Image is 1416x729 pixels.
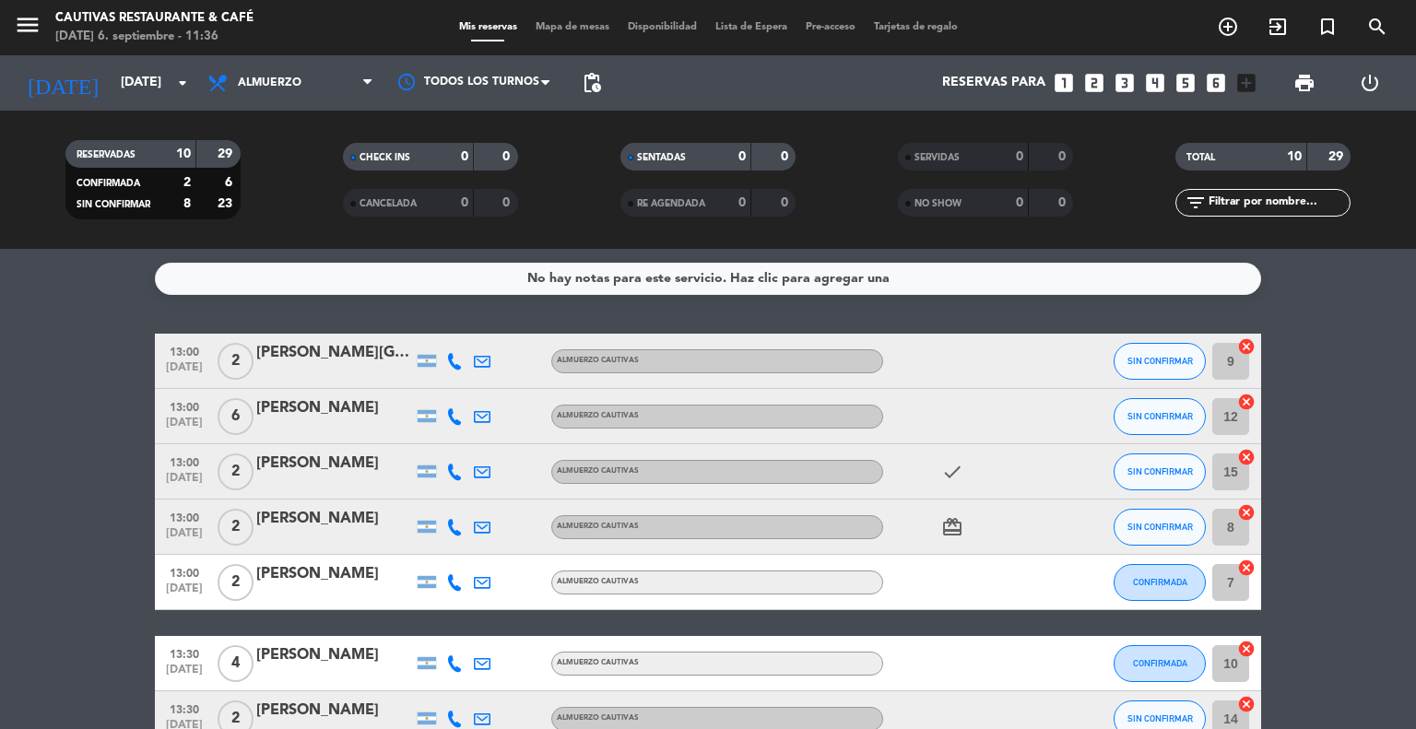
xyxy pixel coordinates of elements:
[161,340,207,361] span: 13:00
[1114,564,1206,601] button: CONFIRMADA
[1127,356,1193,366] span: SIN CONFIRMAR
[637,199,705,208] span: RE AGENDADA
[218,564,254,601] span: 2
[256,452,413,476] div: [PERSON_NAME]
[1058,196,1069,209] strong: 0
[527,268,890,289] div: No hay notas para este servicio. Haz clic para agregar una
[55,28,254,46] div: [DATE] 6. septiembre - 11:36
[1234,71,1258,95] i: add_box
[865,22,967,32] span: Tarjetas de regalo
[1316,16,1339,38] i: turned_in_not
[1113,71,1137,95] i: looks_3
[161,417,207,438] span: [DATE]
[1127,713,1193,723] span: SIN CONFIRMAR
[1127,466,1193,476] span: SIN CONFIRMAR
[1052,71,1076,95] i: looks_one
[1237,640,1256,658] i: cancel
[1114,343,1206,380] button: SIN CONFIRMAR
[1207,193,1350,213] input: Filtrar por nombre...
[218,398,254,435] span: 6
[1237,559,1256,577] i: cancel
[1185,192,1207,214] i: filter_list
[14,11,41,45] button: menu
[619,22,706,32] span: Disponibilidad
[738,150,746,163] strong: 0
[77,150,136,159] span: RESERVADAS
[225,176,236,189] strong: 6
[1237,695,1256,713] i: cancel
[461,196,468,209] strong: 0
[502,150,513,163] strong: 0
[183,176,191,189] strong: 2
[557,467,639,475] span: Almuerzo Cautivas
[14,11,41,39] i: menu
[218,147,236,160] strong: 29
[1143,71,1167,95] i: looks_4
[161,664,207,685] span: [DATE]
[557,412,639,419] span: Almuerzo Cautivas
[942,76,1045,90] span: Reservas para
[161,395,207,417] span: 13:00
[706,22,796,32] span: Lista de Espera
[176,147,191,160] strong: 10
[161,506,207,527] span: 13:00
[1337,55,1402,111] div: LOG OUT
[557,714,639,722] span: Almuerzo Cautivas
[796,22,865,32] span: Pre-acceso
[557,659,639,666] span: Almuerzo Cautivas
[1058,150,1069,163] strong: 0
[238,76,301,89] span: Almuerzo
[161,361,207,382] span: [DATE]
[256,341,413,365] div: [PERSON_NAME][GEOGRAPHIC_DATA]
[1217,16,1239,38] i: add_circle_outline
[1366,16,1388,38] i: search
[256,562,413,586] div: [PERSON_NAME]
[1174,71,1198,95] i: looks_5
[1267,16,1289,38] i: exit_to_app
[1237,503,1256,522] i: cancel
[218,645,254,682] span: 4
[161,527,207,548] span: [DATE]
[557,523,639,530] span: Almuerzo Cautivas
[360,153,410,162] span: CHECK INS
[161,451,207,472] span: 13:00
[914,199,962,208] span: NO SHOW
[914,153,960,162] span: SERVIDAS
[781,150,792,163] strong: 0
[1082,71,1106,95] i: looks_two
[161,561,207,582] span: 13:00
[526,22,619,32] span: Mapa de mesas
[77,200,150,209] span: SIN CONFIRMAR
[1293,72,1316,94] span: print
[1287,150,1302,163] strong: 10
[171,72,194,94] i: arrow_drop_down
[1204,71,1228,95] i: looks_6
[14,63,112,103] i: [DATE]
[256,507,413,531] div: [PERSON_NAME]
[637,153,686,162] span: SENTADAS
[161,582,207,604] span: [DATE]
[1114,645,1206,682] button: CONFIRMADA
[218,343,254,380] span: 2
[1114,509,1206,546] button: SIN CONFIRMAR
[256,396,413,420] div: [PERSON_NAME]
[502,196,513,209] strong: 0
[1237,393,1256,411] i: cancel
[781,196,792,209] strong: 0
[557,578,639,585] span: Almuerzo Cautivas
[360,199,417,208] span: CANCELADA
[1127,411,1193,421] span: SIN CONFIRMAR
[1133,658,1187,668] span: CONFIRMADA
[77,179,140,188] span: CONFIRMADA
[161,698,207,719] span: 13:30
[218,509,254,546] span: 2
[941,516,963,538] i: card_giftcard
[941,461,963,483] i: check
[183,197,191,210] strong: 8
[1328,150,1347,163] strong: 29
[1237,448,1256,466] i: cancel
[256,643,413,667] div: [PERSON_NAME]
[256,699,413,723] div: [PERSON_NAME]
[1114,453,1206,490] button: SIN CONFIRMAR
[1016,150,1023,163] strong: 0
